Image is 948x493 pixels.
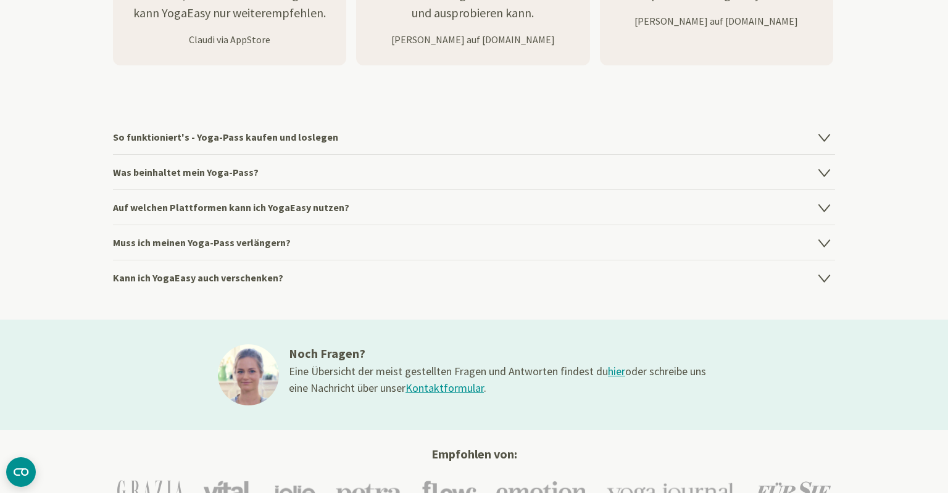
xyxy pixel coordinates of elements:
[356,32,589,47] p: [PERSON_NAME] auf [DOMAIN_NAME]
[113,189,835,225] h4: Auf welchen Plattformen kann ich YogaEasy nutzen?
[113,225,835,260] h4: Muss ich meinen Yoga-Pass verlängern?
[600,14,833,28] p: [PERSON_NAME] auf [DOMAIN_NAME]
[113,154,835,189] h4: Was beinhaltet mein Yoga-Pass?
[218,344,279,405] img: ines@1x.jpg
[6,457,36,487] button: CMP-Widget öffnen
[289,363,709,396] div: Eine Übersicht der meist gestellten Fragen und Antworten findest du oder schreibe uns eine Nachri...
[608,364,625,378] a: hier
[113,32,346,47] p: Claudi via AppStore
[113,120,835,154] h4: So funktioniert's - Yoga-Pass kaufen und loslegen
[289,344,709,363] h3: Noch Fragen?
[405,381,484,395] a: Kontaktformular
[113,260,835,295] h4: Kann ich YogaEasy auch verschenken?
